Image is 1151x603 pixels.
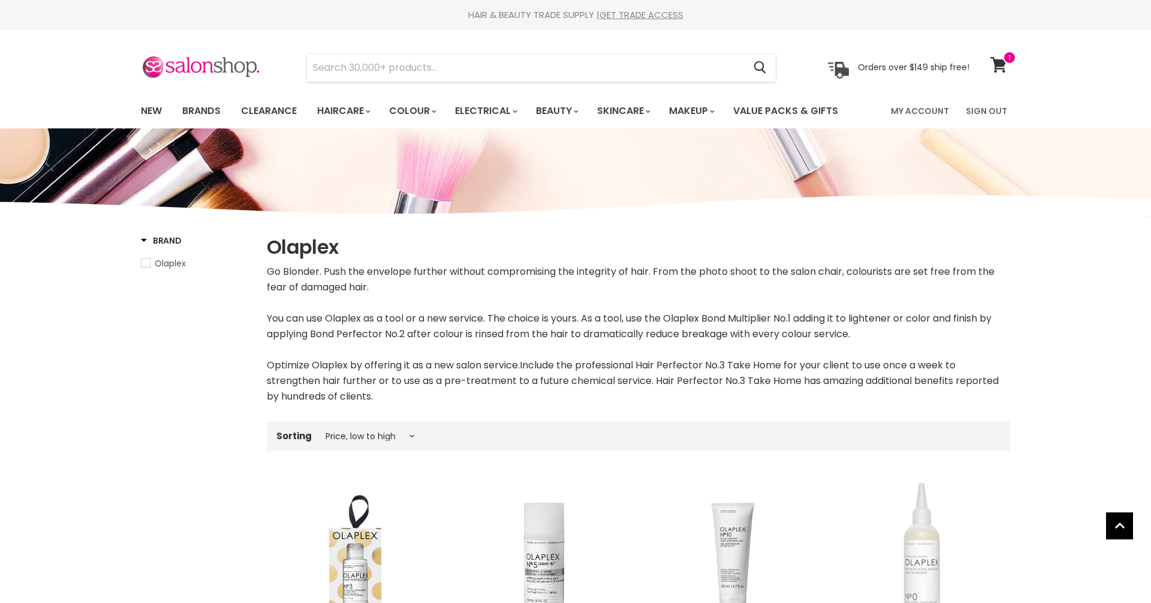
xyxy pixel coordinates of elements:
[307,54,744,82] input: Search
[267,264,1010,404] div: Go Blonder. Push the envelope further without compromising the integrity of hair. From the photo ...
[132,94,866,128] ul: Main menu
[155,257,186,269] span: Olaplex
[588,98,658,124] a: Skincare
[267,235,1010,260] h1: Olaplex
[173,98,230,124] a: Brands
[232,98,306,124] a: Clearance
[306,53,776,82] form: Product
[724,98,847,124] a: Value Packs & Gifts
[660,98,722,124] a: Makeup
[141,257,252,270] a: Olaplex
[132,98,171,124] a: New
[884,98,956,124] a: My Account
[126,9,1025,21] div: HAIR & BEAUTY TRADE SUPPLY |
[126,94,1025,128] nav: Main
[959,98,1014,124] a: Sign Out
[308,98,378,124] a: Haircare
[527,98,586,124] a: Beauty
[858,62,969,73] p: Orders over $149 ship free!
[380,98,444,124] a: Colour
[276,431,312,441] label: Sorting
[599,8,683,21] a: GET TRADE ACCESS
[744,54,776,82] button: Search
[446,98,525,124] a: Electrical
[141,235,182,247] h3: Brand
